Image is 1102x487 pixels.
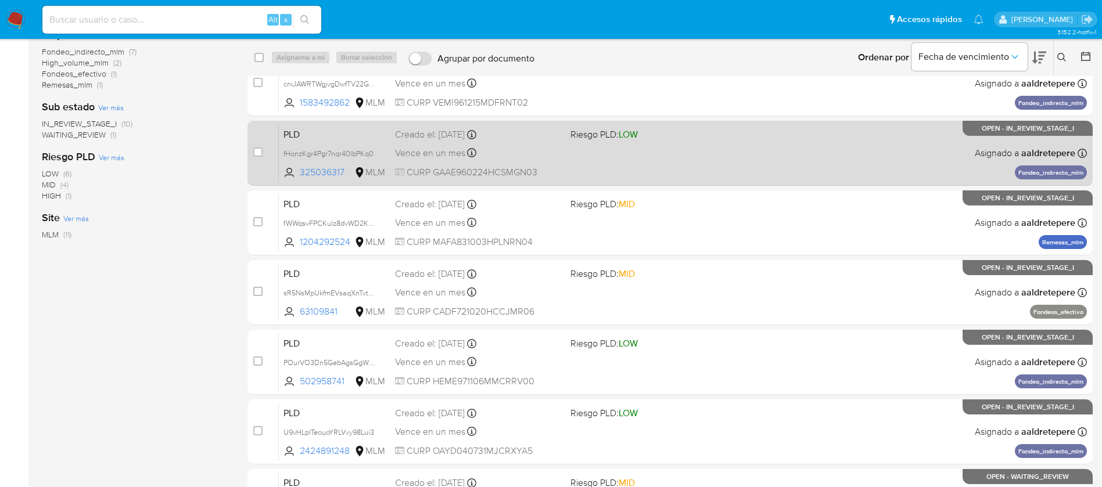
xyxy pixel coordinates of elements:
[1057,27,1096,37] span: 3.152.2-hotfix-1
[1081,13,1093,26] a: Salir
[268,14,278,25] span: Alt
[293,12,317,28] button: search-icon
[974,15,983,24] a: Notificaciones
[42,12,321,27] input: Buscar usuario o caso...
[284,14,288,25] span: s
[1011,14,1077,25] p: alicia.aldreteperez@mercadolibre.com.mx
[897,13,962,26] span: Accesos rápidos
